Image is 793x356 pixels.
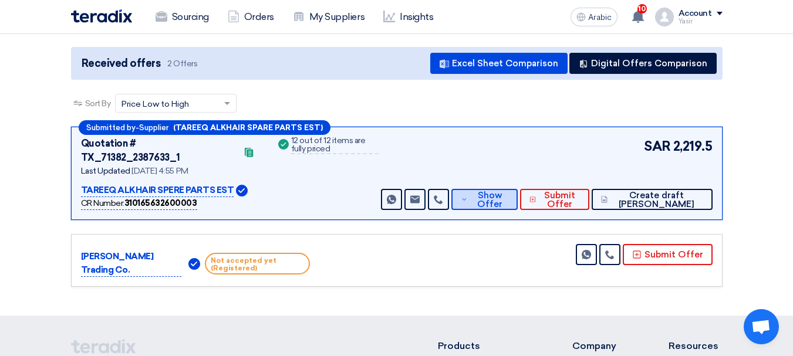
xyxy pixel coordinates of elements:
font: Show Offer [477,190,502,209]
font: My Suppliers [309,11,365,22]
font: 12 out of 12 items are fully priced [291,135,365,154]
font: Submit Offer [544,190,575,209]
font: Quotation # TX_71382_2387633_1 [81,138,180,163]
font: Sort By [85,99,111,109]
font: TAREEQ ALKHAIR SPERE PARTS EST [81,185,234,195]
font: Sourcing [172,11,209,22]
a: Insights [374,4,443,30]
img: profile_test.png [655,8,674,26]
font: Last Updated [81,166,130,176]
font: Orders [244,11,274,22]
font: Create draft [PERSON_NAME] [619,190,694,209]
font: Yasir [679,18,693,25]
font: Received offers [82,57,161,70]
button: Digital Offers Comparison [569,53,717,74]
a: My Suppliers [284,4,374,30]
font: Resources [669,340,718,351]
font: Company [572,340,616,351]
img: Verified Account [188,258,200,270]
img: Teradix logo [71,9,132,23]
font: Digital Offers Comparison [591,58,707,69]
font: Excel Sheet Comparison [452,58,558,69]
font: SAR [644,138,671,154]
button: Excel Sheet Comparison [430,53,568,74]
font: 2,219.5 [673,138,713,154]
font: Price Low to High [122,99,189,109]
font: Submitted by [86,123,136,132]
div: Open chat [744,309,779,344]
font: [PERSON_NAME] Trading Co. [81,251,154,275]
font: Insights [400,11,433,22]
font: 2 Offers [167,59,197,69]
button: Submit Offer [520,189,589,210]
font: Submit Offer [644,249,703,260]
font: 310165632600003 [124,198,197,208]
font: (TAREEQ ALKHAIR SPARE PARTS EST) [173,123,323,132]
button: Show Offer [451,189,518,210]
button: Create draft [PERSON_NAME] [592,189,713,210]
font: - [136,124,139,133]
img: Verified Account [236,185,248,196]
button: Arabic [571,8,617,26]
font: Supplier [139,123,168,132]
a: Sourcing [146,4,218,30]
a: Orders [218,4,284,30]
button: Submit Offer [623,244,713,265]
font: Products [438,340,480,351]
font: Account [679,8,712,18]
font: Arabic [588,12,612,22]
font: Not accepted yet (Registered) [211,256,276,272]
font: [DATE] 4:55 PM [131,166,188,176]
font: 10 [638,5,646,13]
font: CR Number: [81,198,124,208]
